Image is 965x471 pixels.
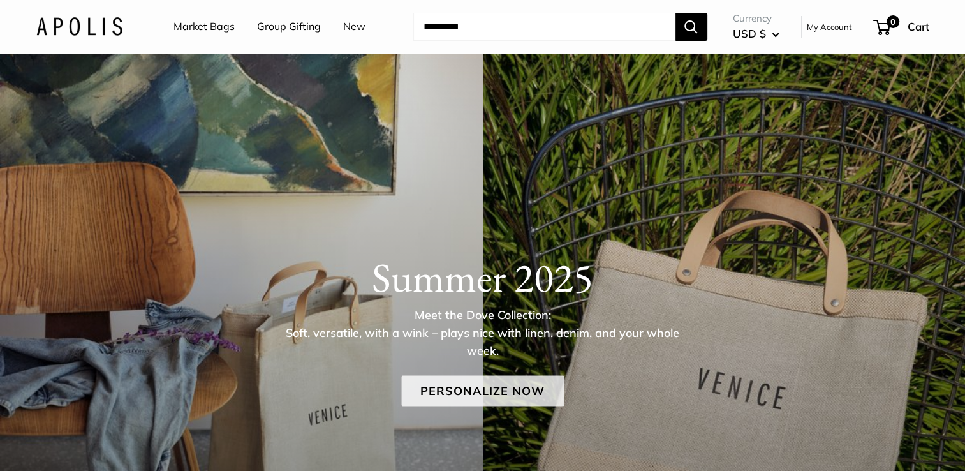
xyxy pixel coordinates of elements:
p: Meet the Dove Collection: Soft, versatile, with a wink – plays nice with linen, denim, and your w... [276,306,690,360]
span: Currency [733,10,779,27]
a: Group Gifting [257,17,321,36]
button: USD $ [733,24,779,44]
span: USD $ [733,27,766,40]
h1: Summer 2025 [36,253,929,302]
button: Search [675,13,707,41]
a: Market Bags [173,17,235,36]
a: 0 Cart [874,17,929,37]
span: 0 [886,15,899,28]
span: Cart [908,20,929,33]
img: Apolis [36,17,122,36]
a: Personalize Now [401,376,564,407]
a: My Account [807,19,852,34]
a: New [343,17,365,36]
input: Search... [413,13,675,41]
